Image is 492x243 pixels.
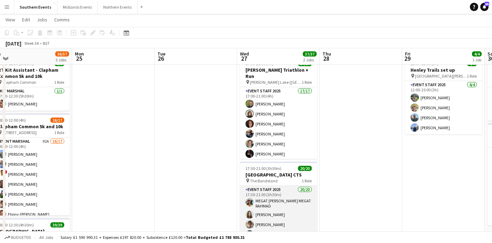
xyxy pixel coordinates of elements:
[6,40,21,47] div: [DATE]
[11,235,31,240] span: Budgeted
[38,235,55,240] span: All jobs
[240,67,317,79] h3: [PERSON_NAME] Triathlon + Run
[156,54,165,62] span: 26
[98,0,137,14] button: Northern Events
[245,166,281,171] span: 17:30-21:00 (3h30m)
[404,54,411,62] span: 29
[3,15,18,24] a: View
[34,15,50,24] a: Jobs
[239,54,249,62] span: 27
[23,41,40,46] span: Week 34
[37,17,47,23] span: Jobs
[3,234,32,241] button: Budgeted
[240,51,249,57] span: Wed
[55,51,69,57] span: 56/57
[405,81,482,134] app-card-role: Event Staff 20254/412:00-15:00 (3h)[PERSON_NAME][PERSON_NAME][PERSON_NAME][PERSON_NAME]
[298,166,312,171] span: 20/20
[405,51,411,57] span: Fri
[22,17,30,23] span: Edit
[484,2,489,6] span: 86
[303,51,317,57] span: 37/37
[14,0,57,14] button: Southern Events
[51,15,73,24] a: Comms
[321,54,331,62] span: 28
[60,235,244,240] div: Salary £1 590 990.31 + Expenses £197 820.00 + Subsistence £120.00 =
[74,54,84,62] span: 25
[472,57,481,62] div: 1 Job
[50,118,64,123] span: 16/17
[2,80,36,85] span: Clapham Common
[19,15,33,24] a: Edit
[240,57,317,159] app-job-card: 17:00-21:00 (4h)17/17[PERSON_NAME] Triathlon + Run [PERSON_NAME] Lake ([GEOGRAPHIC_DATA])1 RoleEv...
[240,172,317,178] h3: [GEOGRAPHIC_DATA] CTS
[472,51,482,57] span: 4/4
[54,17,70,23] span: Comms
[54,130,64,135] span: 1 Role
[405,57,482,134] app-job-card: 12:00-15:00 (3h)4/4Henley Trails set up [GEOGRAPHIC_DATA][PERSON_NAME]1 RoleEvent Staff 20254/412...
[302,80,312,85] span: 1 Role
[186,235,244,240] span: Total Budgeted £1 788 930.31
[467,73,477,79] span: 1 Role
[43,41,50,46] div: BST
[56,57,69,62] div: 3 Jobs
[2,130,37,135] span: [STREET_ADDRESS]
[303,57,316,62] div: 2 Jobs
[250,80,302,85] span: [PERSON_NAME] Lake ([GEOGRAPHIC_DATA])
[54,80,64,85] span: 1 Role
[250,178,278,183] span: The Bandstand
[157,51,165,57] span: Tue
[322,51,331,57] span: Thu
[415,73,467,79] span: [GEOGRAPHIC_DATA][PERSON_NAME]
[75,51,84,57] span: Mon
[480,3,489,11] a: 86
[302,178,312,183] span: 1 Role
[57,0,98,14] button: Midlands Events
[50,222,64,227] span: 39/39
[6,17,15,23] span: View
[405,67,482,73] h3: Henley Trails set up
